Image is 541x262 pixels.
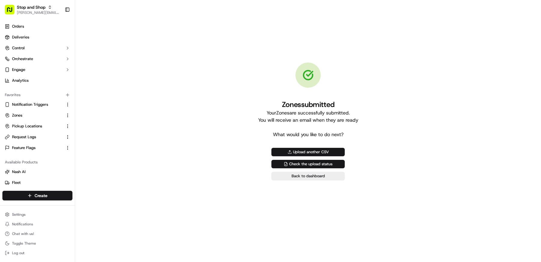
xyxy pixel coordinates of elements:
span: Chat with us! [12,231,34,236]
span: Orchestrate [12,56,33,62]
div: Available Products [2,157,72,167]
button: Notifications [2,220,72,228]
span: Pylon [60,149,73,153]
a: Back to dashboard [271,172,345,180]
span: [PERSON_NAME] [19,109,49,114]
input: Got a question? Start typing here... [16,38,108,45]
span: Orders [12,24,24,29]
div: Start new chat [27,57,99,63]
button: Feature Flags [2,143,72,153]
button: Notification Triggers [2,100,72,109]
span: Log out [12,251,24,255]
span: Toggle Theme [12,241,36,246]
a: Request Logs [5,134,63,140]
button: Engage [2,65,72,75]
button: [PERSON_NAME][EMAIL_ADDRESS][DOMAIN_NAME] [17,10,60,15]
div: We're available if you need us! [27,63,83,68]
img: Ami Wang [6,103,16,113]
span: Control [12,45,25,51]
span: Zones [12,113,22,118]
div: 💻 [51,135,56,139]
button: Pickup Locations [2,121,72,131]
span: Settings [12,212,26,217]
button: Request Logs [2,132,72,142]
button: Create [2,191,72,200]
span: Create [35,193,47,199]
a: 📗Knowledge Base [4,132,48,142]
p: Your Zones are successfully submitted. You will receive an email when they are ready What would y... [258,109,358,138]
button: Upload another CSV [271,148,345,156]
a: Zones [5,113,63,118]
button: Settings [2,210,72,219]
img: 4037041995827_4c49e92c6e3ed2e3ec13_72.png [13,57,23,68]
button: Stop and Shop [17,4,45,10]
div: Past conversations [6,78,40,83]
a: Deliveries [2,32,72,42]
a: Check the upload status [271,160,345,168]
button: Stop and Shop[PERSON_NAME][EMAIL_ADDRESS][DOMAIN_NAME] [2,2,62,17]
span: Knowledge Base [12,134,46,140]
a: 💻API Documentation [48,132,99,142]
span: • [50,93,52,98]
div: Favorites [2,90,72,100]
span: Analytics [12,78,29,83]
button: Fleet [2,178,72,187]
img: 1736555255976-a54dd68f-1ca7-489b-9aae-adbdc363a1c4 [6,57,17,68]
button: Start new chat [102,59,109,66]
button: Nash AI [2,167,72,177]
p: Welcome 👋 [6,24,109,33]
span: Fleet [12,180,21,185]
div: 📗 [6,135,11,139]
button: Chat with us! [2,230,72,238]
h1: Zones submitted [258,100,358,109]
span: Deliveries [12,35,29,40]
img: Nash [6,6,18,18]
span: Notifications [12,222,33,227]
a: Fleet [5,180,70,185]
button: Log out [2,249,72,257]
a: Analytics [2,76,72,85]
span: [DATE] [53,109,66,114]
a: Pickup Locations [5,123,63,129]
a: Feature Flags [5,145,63,151]
button: Toggle Theme [2,239,72,248]
span: API Documentation [57,134,96,140]
a: Notification Triggers [5,102,63,107]
span: Feature Flags [12,145,35,151]
button: Zones [2,111,72,120]
span: • [50,109,52,114]
span: Pickup Locations [12,123,42,129]
span: Nash AI [12,169,26,175]
span: [PERSON_NAME] [19,93,49,98]
button: Orchestrate [2,54,72,64]
a: Nash AI [5,169,70,175]
button: See all [93,77,109,84]
span: Request Logs [12,134,36,140]
img: Tiffany Volk [6,87,16,97]
span: [DATE] [53,93,66,98]
span: Notification Triggers [12,102,48,107]
button: Control [2,43,72,53]
a: Orders [2,22,72,31]
span: Engage [12,67,25,72]
a: Powered byPylon [42,148,73,153]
